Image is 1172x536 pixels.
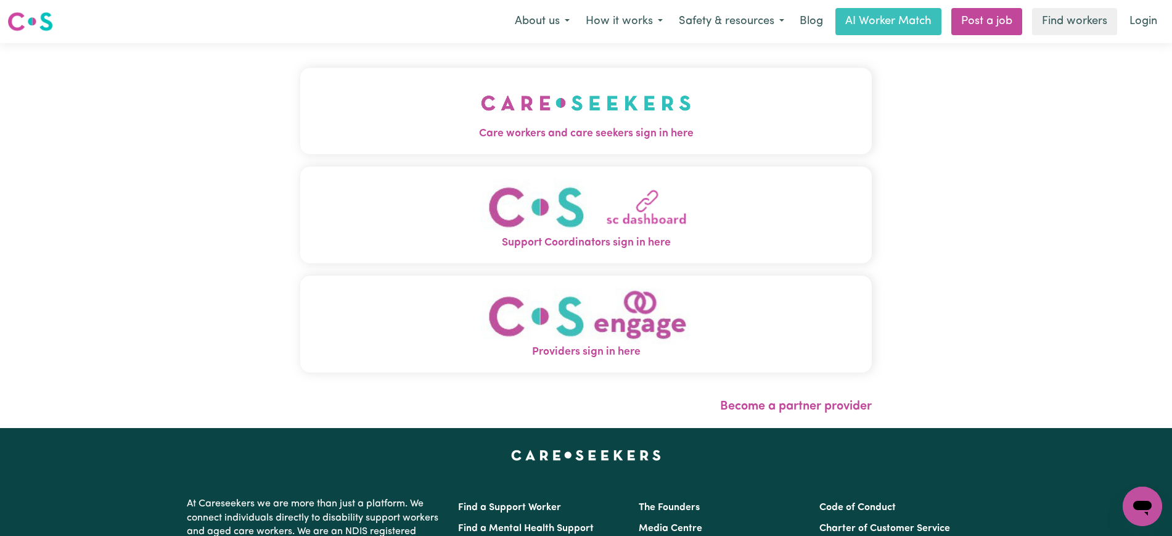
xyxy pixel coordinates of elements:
iframe: Button to launch messaging window [1123,487,1162,526]
a: Find workers [1032,8,1117,35]
a: Code of Conduct [819,503,896,513]
button: Care workers and care seekers sign in here [300,68,872,154]
a: Find a Support Worker [458,503,561,513]
button: Support Coordinators sign in here [300,167,872,263]
span: Care workers and care seekers sign in here [300,126,872,142]
a: Careseekers logo [7,7,53,36]
a: Careseekers home page [511,450,661,460]
a: Login [1122,8,1165,35]
a: The Founders [639,503,700,513]
a: Become a partner provider [720,400,872,413]
img: Careseekers logo [7,10,53,33]
button: About us [507,9,578,35]
a: Blog [792,8,830,35]
button: Providers sign in here [300,276,872,373]
a: Post a job [951,8,1022,35]
button: Safety & resources [671,9,792,35]
a: Media Centre [639,524,702,534]
a: AI Worker Match [835,8,941,35]
span: Providers sign in here [300,344,872,360]
button: How it works [578,9,671,35]
span: Support Coordinators sign in here [300,235,872,251]
a: Charter of Customer Service [819,524,950,534]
